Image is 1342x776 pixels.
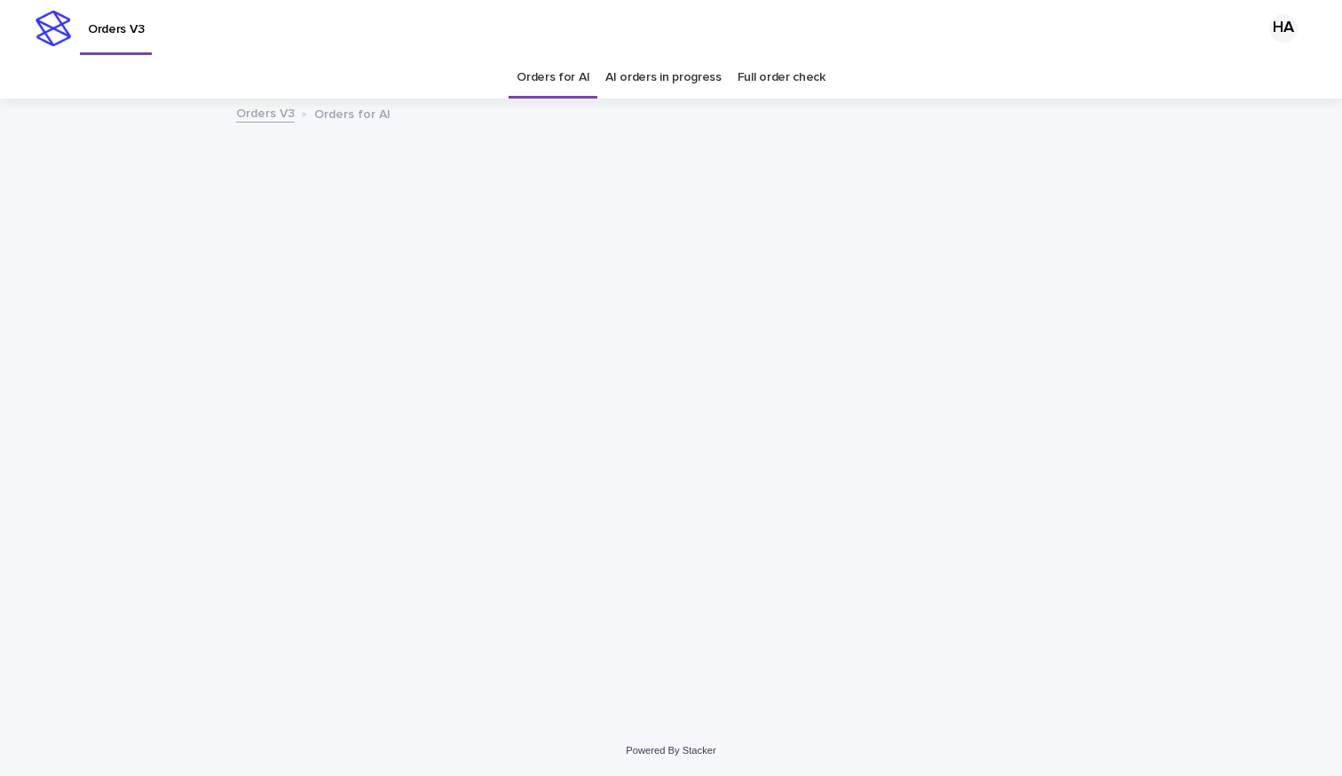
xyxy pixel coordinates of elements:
img: stacker-logo-s-only.png [36,11,71,46]
a: Full order check [738,57,825,99]
p: Orders for AI [314,103,391,123]
a: Powered By Stacker [626,745,715,756]
a: AI orders in progress [605,57,722,99]
a: Orders V3 [236,102,295,123]
a: Orders for AI [517,57,589,99]
div: HA [1269,14,1298,43]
